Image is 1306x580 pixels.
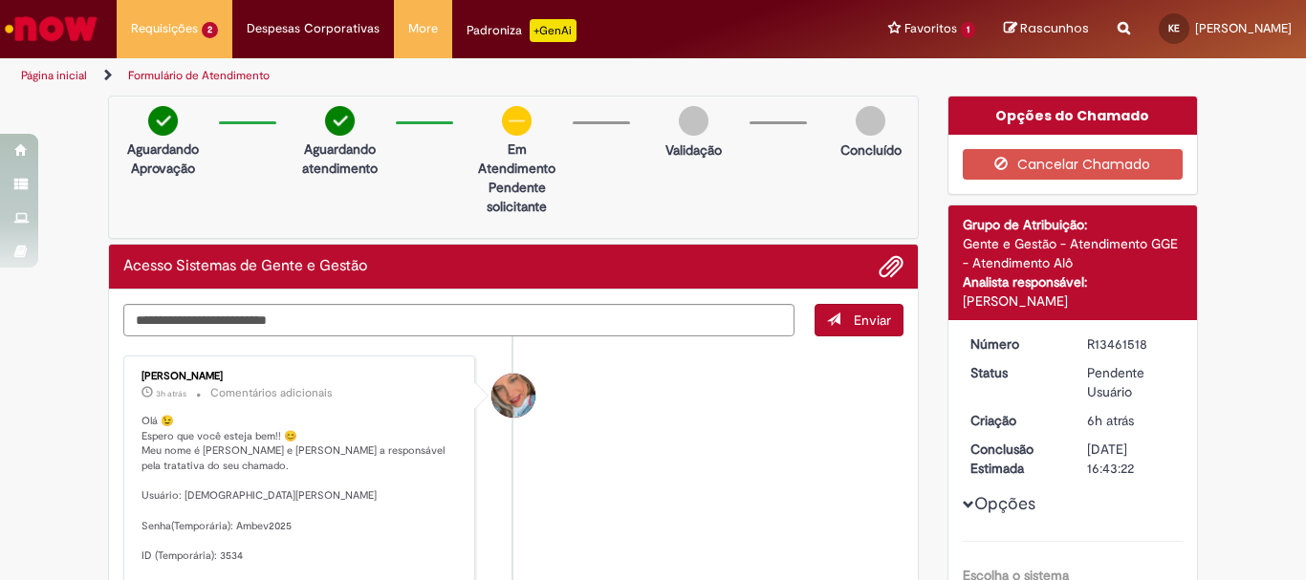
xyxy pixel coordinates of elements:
[948,97,1198,135] div: Opções do Chamado
[956,440,1074,478] dt: Conclusão Estimada
[131,19,198,38] span: Requisições
[294,140,386,178] p: Aguardando atendimento
[128,68,270,83] a: Formulário de Atendimento
[961,22,975,38] span: 1
[1020,19,1089,37] span: Rascunhos
[1195,20,1292,36] span: [PERSON_NAME]
[148,106,178,136] img: check-circle-green.png
[963,234,1184,272] div: Gente e Gestão - Atendimento GGE - Atendimento Alô
[1087,412,1134,429] span: 6h atrás
[1087,363,1176,401] div: Pendente Usuário
[408,19,438,38] span: More
[1087,412,1134,429] time: 29/08/2025 10:34:37
[530,19,577,42] p: +GenAi
[14,58,857,94] ul: Trilhas de página
[21,68,87,83] a: Página inicial
[1004,20,1089,38] a: Rascunhos
[963,149,1184,180] button: Cancelar Chamado
[1087,334,1176,354] div: R13461518
[247,19,380,38] span: Despesas Corporativas
[856,106,885,136] img: img-circle-grey.png
[665,140,722,160] p: Validação
[956,411,1074,430] dt: Criação
[956,334,1074,354] dt: Número
[117,140,209,178] p: Aguardando Aprovação
[679,106,708,136] img: img-circle-grey.png
[156,388,186,399] time: 29/08/2025 13:44:39
[491,374,535,418] div: Jacqueline Andrade Galani
[467,19,577,42] div: Padroniza
[840,140,902,160] p: Concluído
[202,22,218,38] span: 2
[325,106,355,136] img: check-circle-green.png
[123,258,367,275] h2: Acesso Sistemas de Gente e Gestão Histórico de tíquete
[963,272,1184,291] div: Analista responsável:
[502,106,532,136] img: circle-minus.png
[963,291,1184,311] div: [PERSON_NAME]
[854,311,891,329] span: Enviar
[210,385,333,401] small: Comentários adicionais
[879,254,903,279] button: Adicionar anexos
[815,304,903,336] button: Enviar
[123,304,794,336] textarea: Digite sua mensagem aqui...
[904,19,957,38] span: Favoritos
[1087,440,1176,478] div: [DATE] 16:43:22
[470,140,563,178] p: Em Atendimento
[963,215,1184,234] div: Grupo de Atribuição:
[2,10,100,48] img: ServiceNow
[141,371,460,382] div: [PERSON_NAME]
[1168,22,1180,34] span: KE
[156,388,186,399] span: 3h atrás
[1087,411,1176,430] div: 29/08/2025 10:34:37
[470,178,563,216] p: Pendente solicitante
[956,363,1074,382] dt: Status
